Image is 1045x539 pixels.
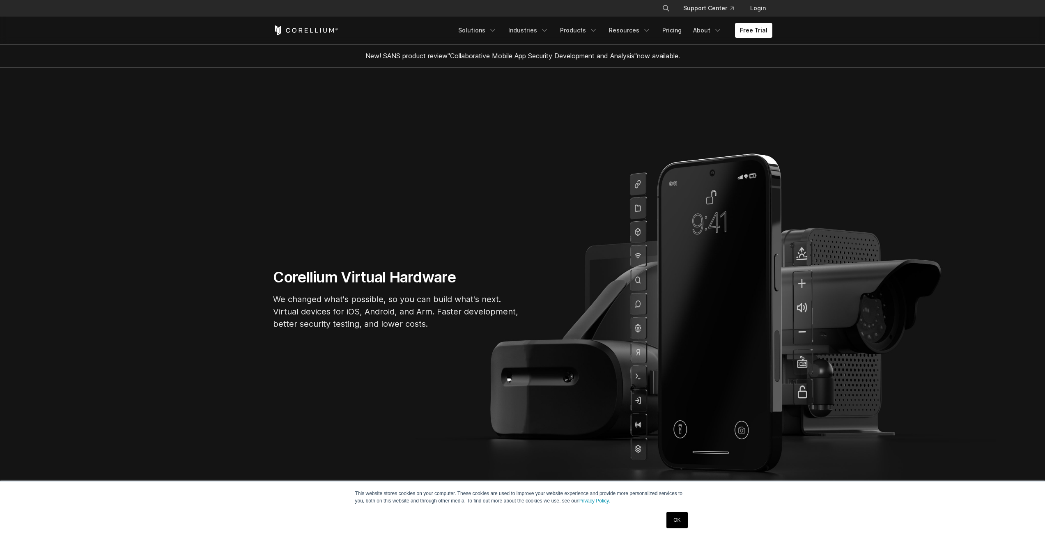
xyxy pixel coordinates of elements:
a: Pricing [657,23,687,38]
p: This website stores cookies on your computer. These cookies are used to improve your website expe... [355,490,690,505]
a: Resources [604,23,656,38]
h1: Corellium Virtual Hardware [273,268,519,287]
div: Navigation Menu [453,23,772,38]
button: Search [659,1,673,16]
span: New! SANS product review now available. [365,52,680,60]
a: "Collaborative Mobile App Security Development and Analysis" [448,52,637,60]
a: About [688,23,727,38]
a: Free Trial [735,23,772,38]
a: Privacy Policy. [579,498,610,504]
a: Corellium Home [273,25,338,35]
a: Products [555,23,602,38]
div: Navigation Menu [652,1,772,16]
a: Login [744,1,772,16]
a: OK [666,512,687,528]
a: Support Center [677,1,740,16]
p: We changed what's possible, so you can build what's next. Virtual devices for iOS, Android, and A... [273,293,519,330]
a: Industries [503,23,554,38]
a: Solutions [453,23,502,38]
